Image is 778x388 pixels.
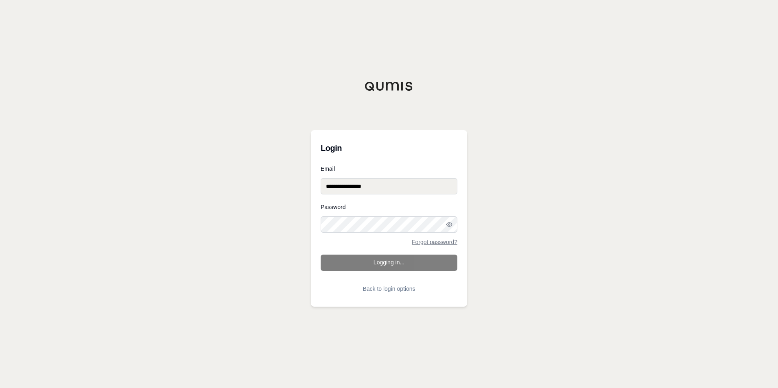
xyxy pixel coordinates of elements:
h3: Login [321,140,457,156]
label: Email [321,166,457,172]
label: Password [321,204,457,210]
img: Qumis [365,81,413,91]
button: Back to login options [321,281,457,297]
a: Forgot password? [412,239,457,245]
